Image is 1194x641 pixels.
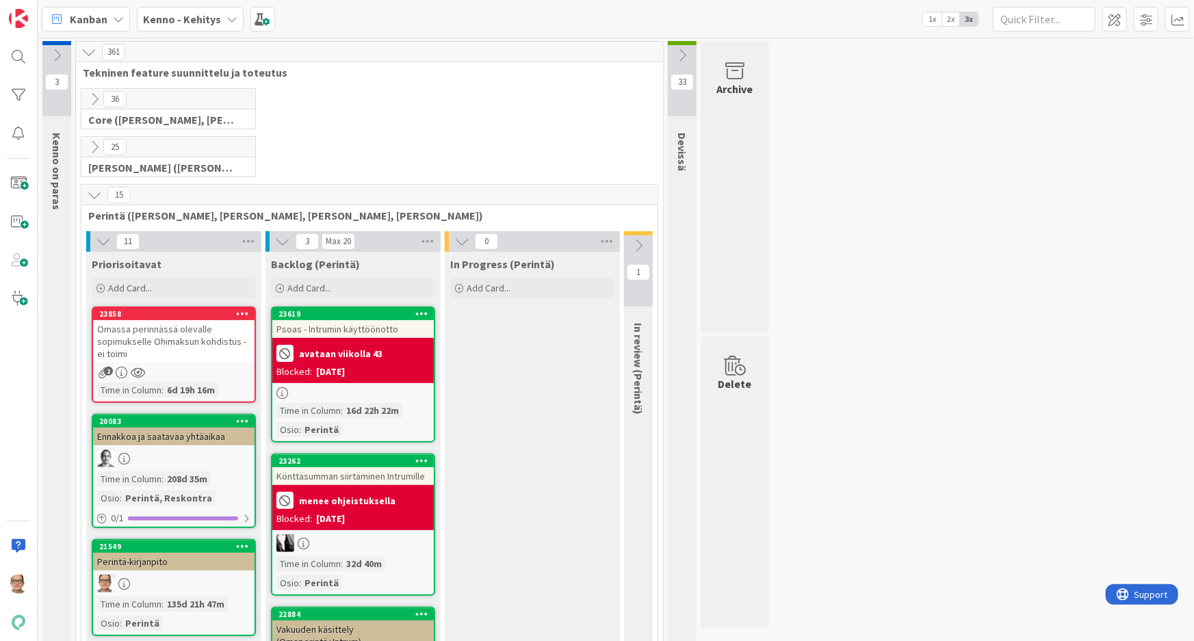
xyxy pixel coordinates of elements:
[671,74,694,90] span: 33
[97,490,120,506] div: Osio
[343,403,402,418] div: 16d 22h 22m
[120,490,122,506] span: :
[93,540,255,571] div: 21549Perintä-kirjanpito
[632,323,645,415] span: In review (Perintä)
[29,2,62,18] span: Support
[450,257,555,271] span: In Progress (Perintä)
[923,12,942,26] span: 1x
[341,403,343,418] span: :
[276,365,312,379] div: Blocked:
[83,66,646,79] span: Tekninen feature suunnittelu ja toteutus
[272,467,434,485] div: Könttäsumman siirtäminen Intrumille
[276,422,299,437] div: Osio
[103,139,127,155] span: 25
[316,512,345,526] div: [DATE]
[272,534,434,552] div: KV
[718,376,752,392] div: Delete
[296,233,319,250] span: 3
[97,597,161,612] div: Time in Column
[316,365,345,379] div: [DATE]
[272,608,434,620] div: 22884
[299,422,301,437] span: :
[993,7,1095,31] input: Quick Filter...
[97,382,161,397] div: Time in Column
[272,308,434,320] div: 23619
[143,12,221,26] b: Kenno - Kehitys
[278,456,434,466] div: 23262
[276,575,299,590] div: Osio
[276,403,341,418] div: Time in Column
[276,556,341,571] div: Time in Column
[272,455,434,467] div: 23262
[93,575,255,592] div: PK
[161,597,164,612] span: :
[111,511,124,525] span: 0 / 1
[301,575,342,590] div: Perintä
[9,613,28,632] img: avatar
[122,490,216,506] div: Perintä, Reskontra
[99,309,255,319] div: 23858
[272,455,434,485] div: 23262Könttäsumman siirtäminen Intrumille
[299,575,301,590] span: :
[278,610,434,619] div: 22884
[960,12,978,26] span: 3x
[104,367,113,376] span: 2
[88,113,238,127] span: Core (Pasi, Jussi, JaakkoHä, Jyri, Leo, MikkoK, Väinö, MattiH)
[107,187,131,203] span: 15
[164,471,211,486] div: 208d 35m
[99,417,255,426] div: 20083
[326,238,351,245] div: Max 20
[164,382,218,397] div: 6d 19h 16m
[161,382,164,397] span: :
[97,575,115,592] img: PK
[93,449,255,467] div: PH
[276,512,312,526] div: Blocked:
[92,257,161,271] span: Priorisoitavat
[9,9,28,28] img: Visit kanbanzone.com
[272,320,434,338] div: Psoas - Intrumin käyttöönotto
[97,471,161,486] div: Time in Column
[122,616,163,631] div: Perintä
[93,510,255,527] div: 0/1
[99,542,255,551] div: 21549
[116,233,140,250] span: 11
[301,422,342,437] div: Perintä
[120,616,122,631] span: :
[93,415,255,428] div: 20083
[942,12,960,26] span: 2x
[50,133,64,210] span: Kenno on paras
[475,233,498,250] span: 0
[343,556,385,571] div: 32d 40m
[93,540,255,553] div: 21549
[88,161,238,174] span: Halti (Sebastian, VilleH, Riikka, Antti, MikkoV, PetriH, PetriM)
[70,11,107,27] span: Kanban
[675,133,689,171] span: Devissä
[272,308,434,338] div: 23619Psoas - Intrumin käyttöönotto
[103,91,127,107] span: 36
[161,471,164,486] span: :
[93,308,255,320] div: 23858
[278,309,434,319] div: 23619
[97,616,120,631] div: Osio
[299,349,382,358] b: avataan viikolla 43
[93,320,255,363] div: Omassa perinnässä olevalle sopimukselle Ohimaksun kohdistus - ei toimi
[97,449,115,467] img: PH
[164,597,228,612] div: 135d 21h 47m
[45,74,68,90] span: 3
[717,81,753,97] div: Archive
[341,556,343,571] span: :
[271,257,360,271] span: Backlog (Perintä)
[276,534,294,552] img: KV
[108,282,152,294] span: Add Card...
[287,282,331,294] span: Add Card...
[467,282,510,294] span: Add Card...
[93,415,255,445] div: 20083Ennakkoa ja saatavaa yhtäaikaa
[88,209,640,222] span: Perintä (Jaakko, PetriH, MikkoV, Pasi)
[627,264,650,280] span: 1
[9,575,28,594] img: PK
[93,553,255,571] div: Perintä-kirjanpito
[93,308,255,363] div: 23858Omassa perinnässä olevalle sopimukselle Ohimaksun kohdistus - ei toimi
[93,428,255,445] div: Ennakkoa ja saatavaa yhtäaikaa
[299,496,395,506] b: menee ohjeistuksella
[102,44,125,60] span: 361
